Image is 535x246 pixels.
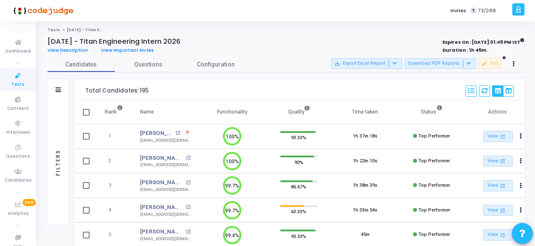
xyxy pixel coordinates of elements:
[483,131,513,142] a: View
[482,61,487,66] mat-icon: edit
[499,133,506,140] mat-icon: open_in_new
[361,231,370,238] div: 45m
[8,210,29,217] span: Analytics
[140,107,154,116] div: Name
[331,58,402,69] button: Export Excel Report
[101,47,154,53] span: View Important Notes
[515,180,527,192] button: Actions
[11,2,74,19] img: logo
[7,105,29,112] span: Contests
[48,47,88,53] span: View Description
[478,7,496,14] span: 73/2418
[140,138,191,144] div: [EMAIL_ADDRESS][DOMAIN_NAME]
[499,157,506,164] mat-icon: open_in_new
[140,178,184,187] a: [PERSON_NAME]
[199,101,265,124] th: Functionality
[48,48,95,53] a: View Description
[334,61,340,66] mat-icon: save_alt
[352,107,378,116] div: Time taken
[265,101,332,124] th: Quality
[418,207,450,213] span: Top Performer
[96,149,132,174] td: 2
[483,180,513,191] a: View
[291,183,306,191] span: 86.67%
[405,58,476,69] button: Download PDF Reports
[5,177,32,184] span: Candidates
[5,48,31,55] span: Dashboard
[186,156,191,160] mat-icon: open_in_new
[353,182,377,189] div: 1h 38m 39s
[353,158,377,165] div: 1h 22m 10s
[291,232,306,240] span: 93.33%
[291,133,306,142] span: 93.33%
[465,101,531,124] th: Actions
[442,47,487,53] strong: Duration : 1h 45m
[11,81,24,88] span: Tests
[140,154,184,162] a: [PERSON_NAME] [PERSON_NAME]
[294,158,303,166] span: 90%
[353,133,377,140] div: 1h 37m 18s
[48,27,60,32] a: Tests
[115,60,182,69] span: Questions
[140,227,184,236] a: [PERSON_NAME]
[492,85,514,97] div: View Options
[483,205,513,216] a: View
[85,87,148,94] div: Total Candidates: 195
[398,101,465,124] th: Status
[6,129,30,136] span: Interviews
[418,183,450,188] span: Top Performer
[96,101,132,124] th: Rank
[471,8,476,14] span: T
[186,230,191,234] mat-icon: open_in_new
[95,48,160,53] a: View Important Notes
[140,236,191,242] div: [EMAIL_ADDRESS][DOMAIN_NAME]
[96,124,132,149] td: 1
[515,204,527,216] button: Actions
[450,7,467,14] label: Invites:
[442,37,524,46] strong: Expires On : [DATE] 01:45 PM IST
[48,37,180,46] h4: [DATE] - Titan Engineering Intern 2026
[140,162,191,168] div: [EMAIL_ADDRESS][DOMAIN_NAME]
[418,133,450,139] span: Top Performer
[197,60,235,69] span: Configuration
[140,203,184,212] a: [PERSON_NAME]
[353,207,377,214] div: 1h 33m 54s
[478,58,501,69] button: Edit
[483,156,513,167] a: View
[48,27,524,33] nav: breadcrumb
[140,212,191,218] div: [EMAIL_ADDRESS][DOMAIN_NAME]
[186,205,191,209] mat-icon: open_in_new
[515,155,527,167] button: Actions
[175,131,180,135] mat-icon: open_in_new
[499,207,506,214] mat-icon: open_in_new
[418,158,450,164] span: Top Performer
[186,180,191,185] mat-icon: open_in_new
[483,229,513,241] a: View
[96,198,132,223] td: 4
[291,207,306,216] span: 63.33%
[48,60,115,69] span: Candidates
[140,187,191,193] div: [EMAIL_ADDRESS][DOMAIN_NAME]
[418,232,450,237] span: Top Performer
[186,130,189,136] span: P
[515,131,527,143] button: Actions
[499,231,506,238] mat-icon: open_in_new
[67,27,148,32] span: [DATE] - Titan Engineering Intern 2026
[54,116,62,209] div: Filters
[96,173,132,198] td: 3
[140,129,173,138] a: [PERSON_NAME]
[23,199,36,206] span: New
[499,182,506,189] mat-icon: open_in_new
[6,153,30,160] span: Questions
